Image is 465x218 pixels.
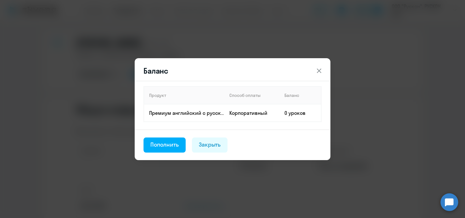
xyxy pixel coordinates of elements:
p: Премиум английский с русскоговорящим преподавателем [149,109,224,116]
div: Закрыть [199,141,221,149]
td: 0 уроков [279,104,321,122]
div: Пополнить [150,141,179,149]
button: Закрыть [192,137,228,153]
th: Баланс [279,87,321,104]
button: Пополнить [143,137,186,153]
td: Корпоративный [224,104,279,122]
th: Продукт [144,87,224,104]
header: Баланс [135,66,330,76]
th: Способ оплаты [224,87,279,104]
